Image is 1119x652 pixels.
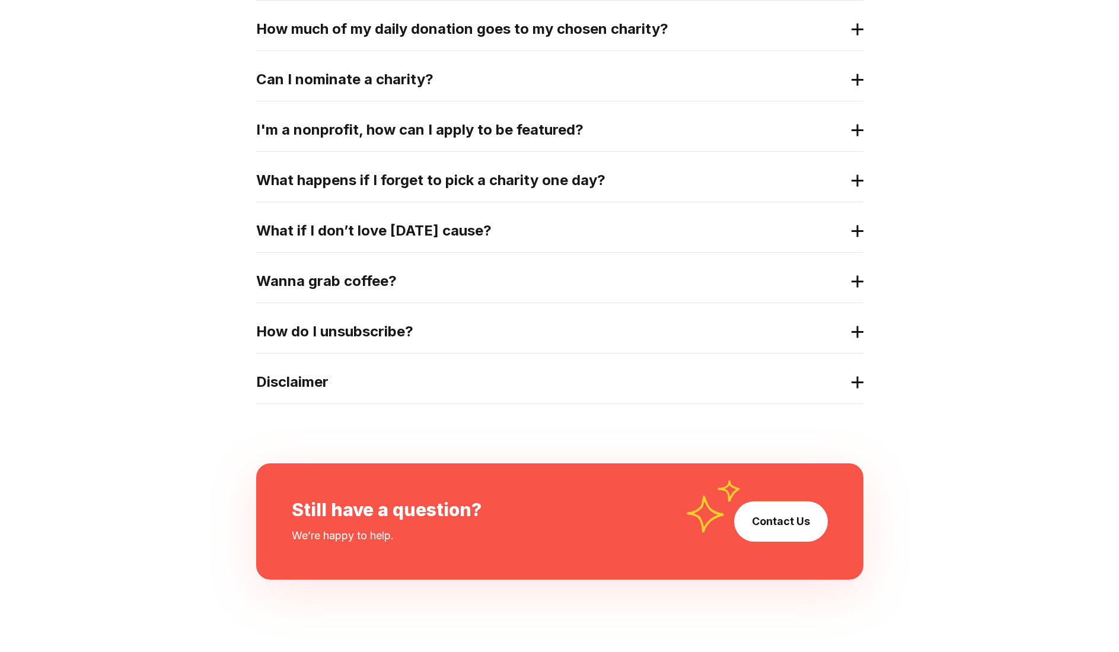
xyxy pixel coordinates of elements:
[292,527,394,544] div: We’re happy to help.
[256,171,844,190] h2: What happens if I forget to pick a charity one day?
[292,499,482,520] div: Still have a question?
[256,20,844,39] h2: How much of my daily donation goes to my chosen charity?
[256,373,844,392] h2: Disclaimer
[256,120,844,139] h2: I'm a nonprofit, how can I apply to be featured?
[256,272,844,291] h2: Wanna grab coffee?
[256,322,844,341] h2: How do I unsubscribe?
[752,513,810,530] a: Contact Us
[256,221,844,240] h2: What if I don’t love [DATE] cause?
[256,70,844,89] h2: Can I nominate a charity?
